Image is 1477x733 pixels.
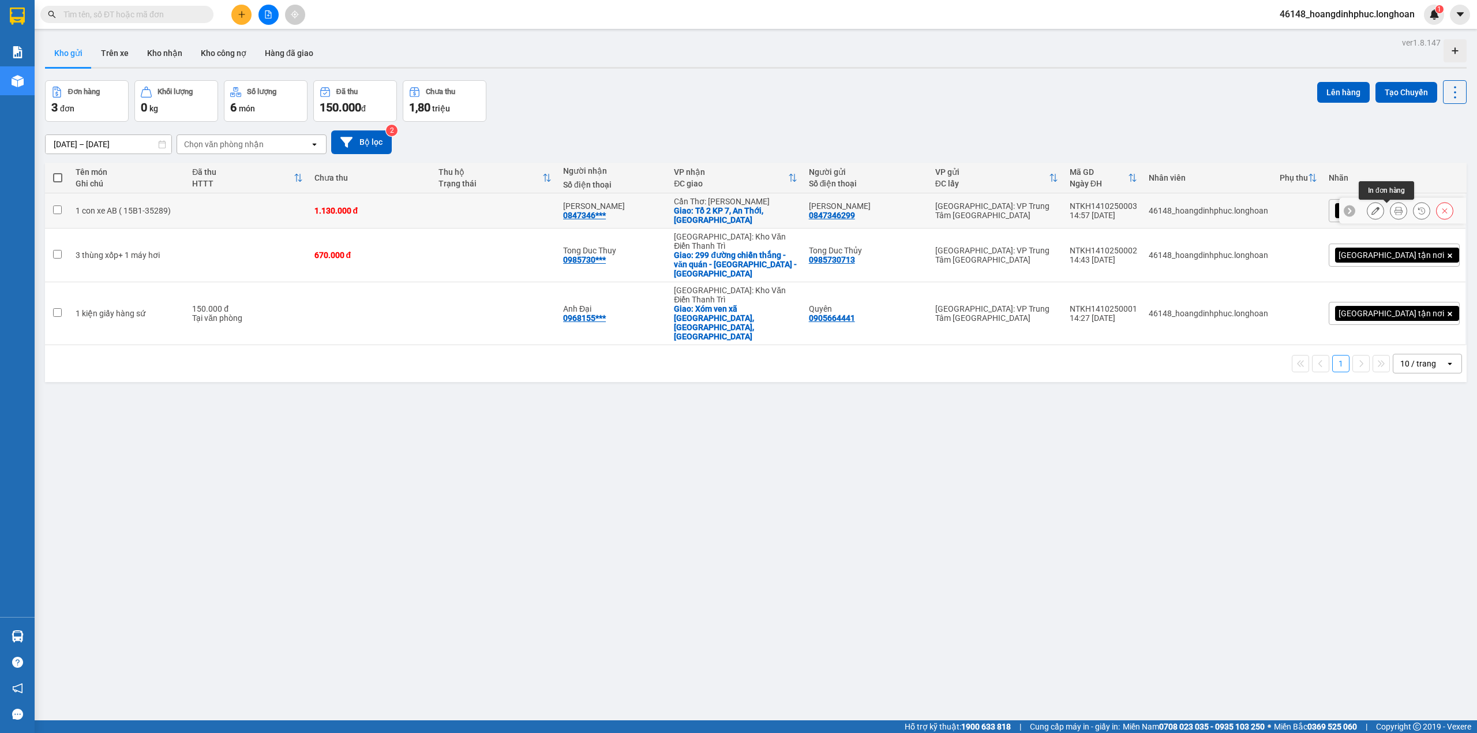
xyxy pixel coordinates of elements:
[563,166,662,175] div: Người nhận
[313,80,397,122] button: Đã thu150.000đ
[809,304,924,313] div: Quyên
[1359,181,1414,200] div: In đơn hàng
[192,313,302,323] div: Tại văn phòng
[809,313,855,323] div: 0905664441
[45,39,92,67] button: Kho gửi
[1070,246,1137,255] div: NTKH1410250002
[239,104,255,113] span: món
[5,39,88,59] span: [PHONE_NUMBER]
[1019,720,1021,733] span: |
[563,180,662,189] div: Số điện thoại
[1149,250,1268,260] div: 46148_hoangdinhphuc.longhoan
[12,46,24,58] img: solution-icon
[336,88,358,96] div: Đã thu
[905,720,1011,733] span: Hỗ trợ kỹ thuật:
[12,630,24,642] img: warehouse-icon
[668,163,803,193] th: Toggle SortBy
[1070,255,1137,264] div: 14:43 [DATE]
[409,100,430,114] span: 1,80
[192,167,293,177] div: Đã thu
[76,309,181,318] div: 1 kiện giấy hàng sứ
[1307,722,1357,731] strong: 0369 525 060
[141,100,147,114] span: 0
[361,104,366,113] span: đ
[60,104,74,113] span: đơn
[1332,355,1349,372] button: 1
[1435,5,1444,13] sup: 1
[1402,36,1441,49] div: ver 1.8.147
[563,201,662,211] div: Chị Ngọc Thúy
[5,70,177,85] span: Mã đơn: NTKH1410250001
[76,250,181,260] div: 3 thùng xốp+ 1 máy hơi
[285,5,305,25] button: aim
[1274,720,1357,733] span: Miền Bắc
[12,657,23,668] span: question-circle
[1317,82,1370,103] button: Lên hàng
[1444,39,1467,62] div: Tạo kho hàng mới
[1149,206,1268,215] div: 46148_hoangdinhphuc.longhoan
[264,10,272,18] span: file-add
[674,250,797,278] div: Giao: 299 đường chiến thắng - văn quán - hà đông - hà nội
[1149,309,1268,318] div: 46148_hoangdinhphuc.longhoan
[674,206,797,225] div: Giao: Tổ 2 KP 7, An Thới, Phú Quốc
[314,206,428,215] div: 1.130.000 đ
[1280,173,1308,182] div: Phụ thu
[45,80,129,122] button: Đơn hàng3đơn
[1070,179,1128,188] div: Ngày ĐH
[291,10,299,18] span: aim
[935,167,1049,177] div: VP gửi
[149,104,158,113] span: kg
[1366,720,1367,733] span: |
[674,179,788,188] div: ĐC giao
[935,246,1058,264] div: [GEOGRAPHIC_DATA]: VP Trung Tâm [GEOGRAPHIC_DATA]
[403,80,486,122] button: Chưa thu1,80 triệu
[809,179,924,188] div: Số điện thoại
[935,201,1058,220] div: [GEOGRAPHIC_DATA]: VP Trung Tâm [GEOGRAPHIC_DATA]
[32,39,61,49] strong: CSKH:
[433,163,557,193] th: Toggle SortBy
[1339,205,1444,216] span: [GEOGRAPHIC_DATA] tận nơi
[961,722,1011,731] strong: 1900 633 818
[63,8,200,21] input: Tìm tên, số ĐT hoặc mã đơn
[230,100,237,114] span: 6
[935,304,1058,323] div: [GEOGRAPHIC_DATA]: VP Trung Tâm [GEOGRAPHIC_DATA]
[1064,163,1143,193] th: Toggle SortBy
[76,206,181,215] div: 1 con xe AB ( 15B1-35289)
[1329,173,1460,182] div: Nhãn
[1339,250,1444,260] span: [GEOGRAPHIC_DATA] tận nơi
[76,167,181,177] div: Tên món
[1070,211,1137,220] div: 14:57 [DATE]
[310,140,319,149] svg: open
[331,130,392,154] button: Bộ lọc
[314,173,428,182] div: Chưa thu
[192,304,302,313] div: 150.000 đ
[91,39,230,60] span: CÔNG TY TNHH CHUYỂN PHÁT NHANH BẢO AN
[138,39,192,67] button: Kho nhận
[1070,313,1137,323] div: 14:27 [DATE]
[1070,201,1137,211] div: NTKH1410250003
[134,80,218,122] button: Khối lượng0kg
[247,88,276,96] div: Số lượng
[1445,359,1454,368] svg: open
[1270,7,1424,21] span: 46148_hoangdinhphuc.longhoan
[1159,722,1265,731] strong: 0708 023 035 - 0935 103 250
[674,232,797,250] div: [GEOGRAPHIC_DATA]: Kho Văn Điển Thanh Trì
[224,80,308,122] button: Số lượng6món
[76,179,181,188] div: Ghi chú
[51,100,58,114] span: 3
[192,179,293,188] div: HTTT
[258,5,279,25] button: file-add
[426,88,455,96] div: Chưa thu
[1429,9,1439,20] img: icon-new-feature
[1070,167,1128,177] div: Mã GD
[12,75,24,87] img: warehouse-icon
[1455,9,1465,20] span: caret-down
[1070,304,1137,313] div: NTKH1410250001
[563,246,662,255] div: Tong Duc Thuy
[81,5,233,21] strong: PHIẾU DÁN LÊN HÀNG
[438,179,542,188] div: Trạng thái
[438,167,542,177] div: Thu hộ
[1413,723,1421,731] span: copyright
[314,250,428,260] div: 670.000 đ
[12,683,23,694] span: notification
